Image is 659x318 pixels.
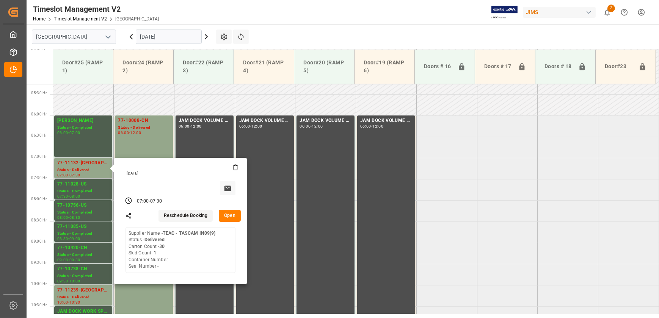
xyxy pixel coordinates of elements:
[118,125,170,131] div: Status - Delivered
[154,250,156,256] b: 1
[179,117,231,125] div: JAM DOCK VOLUME CONTROL
[251,125,262,128] div: 12:00
[69,195,80,198] div: 08:00
[69,173,80,177] div: 07:30
[69,301,80,304] div: 10:30
[33,16,46,22] a: Home
[311,125,312,128] div: -
[371,125,372,128] div: -
[150,198,162,205] div: 07:30
[481,59,515,74] div: Doors # 17
[32,30,116,44] input: Type to search/select
[57,287,109,294] div: 77-11239-[GEOGRAPHIC_DATA]
[250,125,251,128] div: -
[69,279,80,283] div: 10:00
[300,56,348,78] div: Door#20 (RAMP 5)
[300,125,311,128] div: 06:00
[68,258,69,262] div: -
[57,188,109,195] div: Status - Completed
[421,59,455,74] div: Doors # 16
[360,125,371,128] div: 06:00
[239,125,250,128] div: 06:00
[599,4,616,21] button: show 2 new notifications
[57,252,109,258] div: Status - Completed
[57,279,68,283] div: 09:30
[240,56,288,78] div: Door#21 (RAMP 4)
[191,125,202,128] div: 12:00
[68,237,69,240] div: -
[68,195,69,198] div: -
[68,279,69,283] div: -
[136,30,202,44] input: DD.MM.YYYY
[180,56,228,78] div: Door#22 (RAMP 3)
[361,56,408,78] div: Door#19 (RAMP 6)
[33,3,159,15] div: Timeslot Management V2
[163,231,216,236] b: TEAC - TASCAM IN09(9)
[31,282,47,286] span: 10:00 Hr
[119,56,167,78] div: Door#24 (RAMP 2)
[31,218,47,222] span: 08:30 Hr
[31,91,47,95] span: 05:30 Hr
[616,4,633,21] button: Help Center
[57,117,109,125] div: [PERSON_NAME]
[57,301,68,304] div: 10:00
[31,303,47,307] span: 10:30 Hr
[149,198,150,205] div: -
[607,5,615,12] span: 2
[130,131,141,134] div: 12:00
[31,133,47,137] span: 06:30 Hr
[541,59,575,74] div: Doors # 18
[239,117,291,125] div: JAM DOCK VOLUME CONTROL
[57,273,109,279] div: Status - Completed
[57,308,109,315] div: JAM DOCK WORK SPACE CONTROL
[360,117,412,125] div: JAM DOCK VOLUME CONTROL
[491,6,518,19] img: Exertis%20JAM%20-%20Email%20Logo.jpg_1722504956.jpg
[102,31,113,43] button: open menu
[118,131,129,134] div: 06:00
[69,258,80,262] div: 09:30
[68,173,69,177] div: -
[129,131,130,134] div: -
[57,265,109,273] div: 77-10738-CN
[68,216,69,219] div: -
[190,125,191,128] div: -
[57,237,68,240] div: 08:30
[159,244,165,249] b: 30
[300,117,351,125] div: JAM DOCK VOLUME CONTROL
[129,230,216,270] div: Supplier Name - Status - Carton Count - Skid Count - Container Number - Seal Number -
[54,16,107,22] a: Timeslot Management V2
[57,173,68,177] div: 07:00
[57,231,109,237] div: Status - Completed
[31,239,47,243] span: 09:00 Hr
[57,209,109,216] div: Status - Completed
[59,56,107,78] div: Door#25 (RAMP 1)
[57,181,109,188] div: 77-11028-US
[57,125,109,131] div: Status - Completed
[602,59,635,74] div: Door#23
[57,195,68,198] div: 07:30
[57,159,109,167] div: 77-11132-[GEOGRAPHIC_DATA]
[31,197,47,201] span: 08:00 Hr
[68,301,69,304] div: -
[57,223,109,231] div: 77-11085-US
[158,210,213,222] button: Reschedule Booking
[523,5,599,19] button: JIMS
[31,154,47,159] span: 07:00 Hr
[57,258,68,262] div: 09:00
[69,237,80,240] div: 09:00
[118,117,170,125] div: 77-10008-CN
[219,210,241,222] button: Open
[57,131,68,134] div: 06:00
[57,216,68,219] div: 08:00
[124,171,238,176] div: [DATE]
[31,176,47,180] span: 07:30 Hr
[68,131,69,134] div: -
[57,244,109,252] div: 77-10420-CN
[523,7,596,18] div: JIMS
[144,237,165,242] b: Delivered
[179,125,190,128] div: 06:00
[57,167,109,173] div: Status - Delivered
[57,294,109,301] div: Status - Delivered
[31,260,47,265] span: 09:30 Hr
[312,125,323,128] div: 12:00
